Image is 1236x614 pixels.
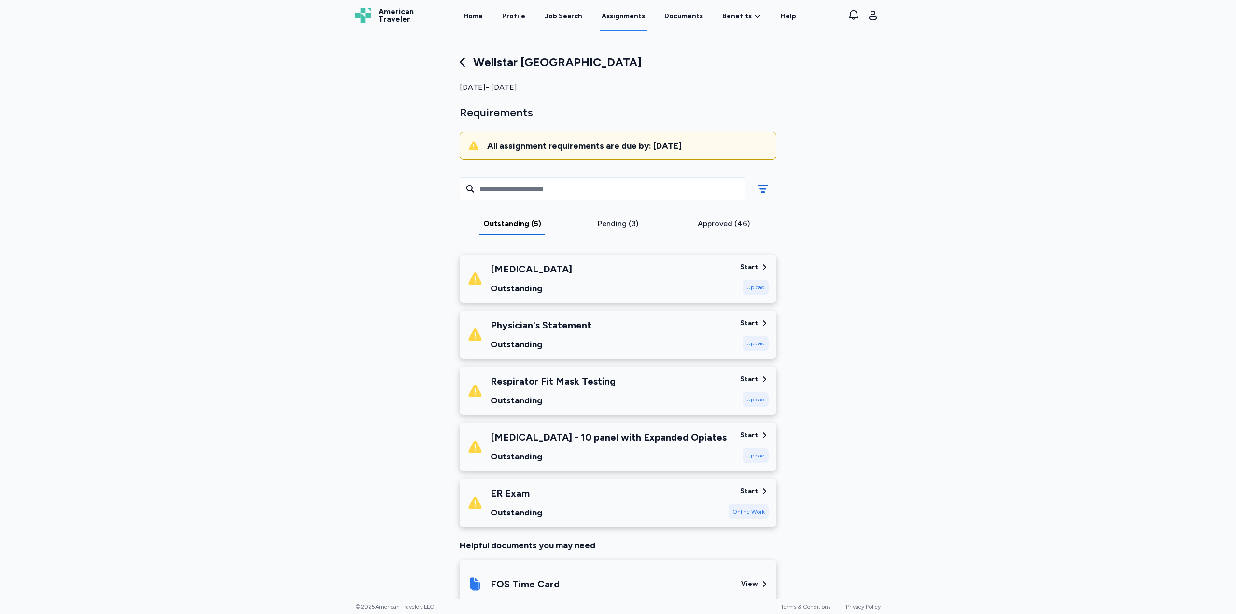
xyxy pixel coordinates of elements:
a: Privacy Policy [846,603,881,610]
span: Benefits [722,12,752,21]
span: © 2025 American Traveler, LLC [355,603,434,611]
div: Outstanding [491,282,572,295]
div: Respirator Fit Mask Testing [491,374,616,388]
div: Physician's Statement [491,318,591,332]
div: Approved (46) [674,218,772,229]
div: Start [740,318,758,328]
div: Helpful documents you may need [460,539,776,552]
div: All assignment requirements are due by: [DATE] [487,140,768,152]
div: ER Exam [491,486,542,500]
div: Upload [743,448,769,463]
a: Benefits [722,12,761,21]
div: [DATE] - [DATE] [460,82,776,93]
div: Upload [743,392,769,407]
div: Outstanding [491,338,591,351]
div: Outstanding [491,506,542,519]
a: Assignments [600,1,647,31]
div: Outstanding (5) [463,218,562,229]
div: [MEDICAL_DATA] [491,262,572,276]
div: View [741,579,758,589]
div: Start [740,486,758,496]
div: Start [740,262,758,272]
div: FOS Time Card [491,577,560,591]
div: Requirements [460,105,776,120]
div: Start [740,430,758,440]
a: Terms & Conditions [781,603,830,610]
img: Logo [355,8,371,23]
div: Upload [743,336,769,351]
div: [MEDICAL_DATA] - 10 panel with Expanded Opiates [491,430,727,444]
div: Pending (3) [569,218,667,229]
div: Outstanding [491,394,616,407]
div: Upload [743,280,769,295]
span: American Traveler [379,8,414,23]
div: Start [740,374,758,384]
div: Outstanding [491,450,727,463]
div: Online Work [729,504,769,519]
div: Wellstar [GEOGRAPHIC_DATA] [460,55,776,70]
div: Job Search [545,12,582,21]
